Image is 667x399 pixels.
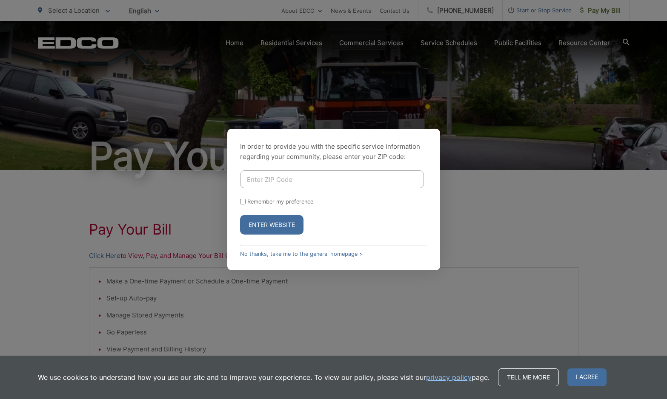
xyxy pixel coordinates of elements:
[240,141,427,162] p: In order to provide you with the specific service information regarding your community, please en...
[498,368,559,386] a: Tell me more
[240,170,424,188] input: Enter ZIP Code
[38,372,490,382] p: We use cookies to understand how you use our site and to improve your experience. To view our pol...
[567,368,607,386] span: I agree
[240,251,363,257] a: No thanks, take me to the general homepage >
[240,215,303,235] button: Enter Website
[426,372,472,382] a: privacy policy
[247,198,313,205] label: Remember my preference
